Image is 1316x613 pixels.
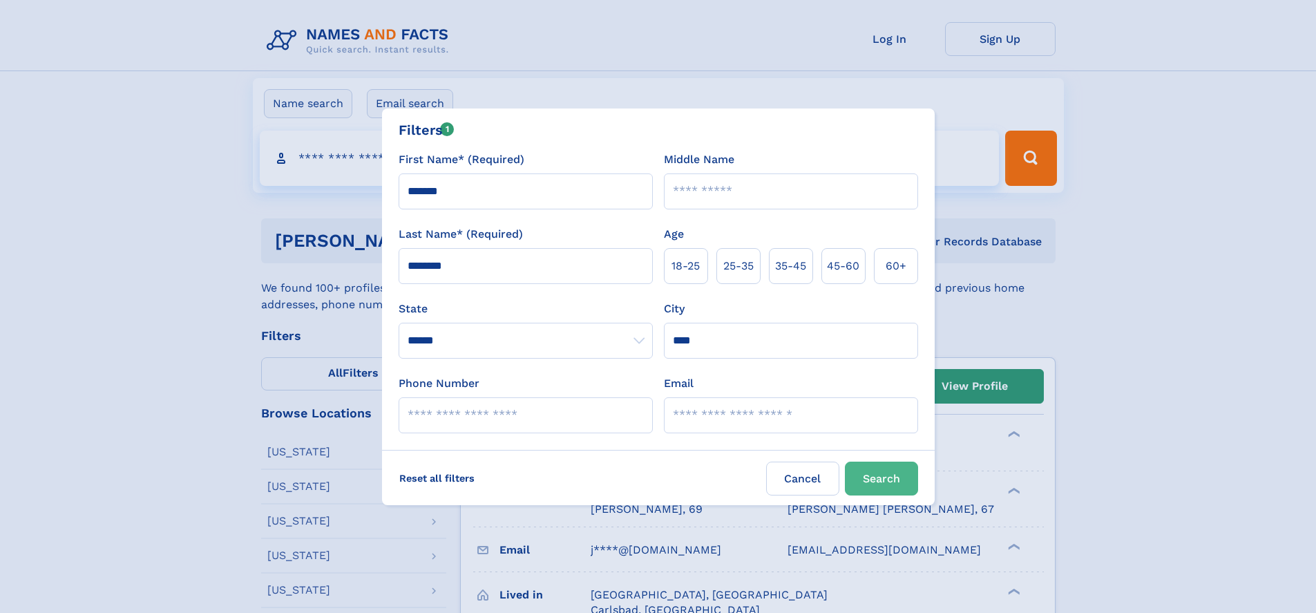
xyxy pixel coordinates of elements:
[399,226,523,243] label: Last Name* (Required)
[766,462,839,496] label: Cancel
[399,375,479,392] label: Phone Number
[664,151,734,168] label: Middle Name
[671,258,700,274] span: 18‑25
[399,301,653,317] label: State
[399,120,455,140] div: Filters
[775,258,806,274] span: 35‑45
[886,258,906,274] span: 60+
[664,375,694,392] label: Email
[390,462,484,495] label: Reset all filters
[664,301,685,317] label: City
[399,151,524,168] label: First Name* (Required)
[827,258,859,274] span: 45‑60
[845,462,918,496] button: Search
[723,258,754,274] span: 25‑35
[664,226,684,243] label: Age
